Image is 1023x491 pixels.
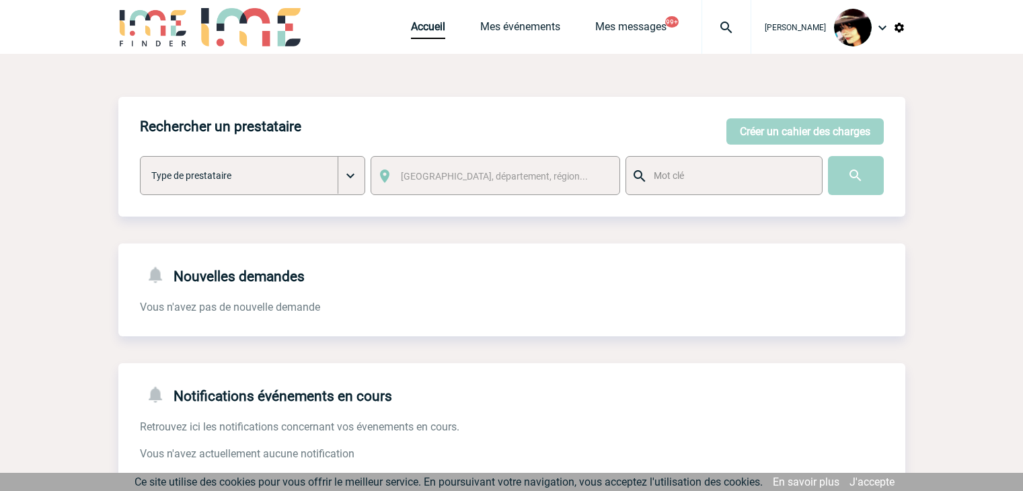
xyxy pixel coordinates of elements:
span: Ce site utilise des cookies pour vous offrir le meilleur service. En poursuivant votre navigation... [135,476,763,488]
h4: Nouvelles demandes [140,265,305,285]
input: Mot clé [650,167,810,184]
span: Retrouvez ici les notifications concernant vos évenements en cours. [140,420,459,433]
span: [GEOGRAPHIC_DATA], département, région... [401,171,588,182]
img: notifications-24-px-g.png [145,385,174,404]
img: notifications-24-px-g.png [145,265,174,285]
a: Mes événements [480,20,560,39]
span: Vous n'avez pas de nouvelle demande [140,301,320,313]
a: J'accepte [849,476,895,488]
img: IME-Finder [118,8,188,46]
a: En savoir plus [773,476,839,488]
a: Accueil [411,20,445,39]
img: 101023-0.jpg [834,9,872,46]
span: [PERSON_NAME] [765,23,826,32]
a: Mes messages [595,20,667,39]
input: Submit [828,156,884,195]
h4: Rechercher un prestataire [140,118,301,135]
button: 99+ [665,16,679,28]
span: Vous n'avez actuellement aucune notification [140,447,354,460]
h4: Notifications événements en cours [140,385,392,404]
